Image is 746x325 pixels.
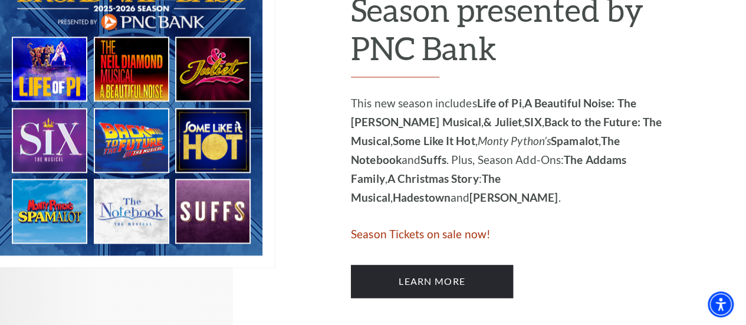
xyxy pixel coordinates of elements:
p: This new season includes , , , , , , , and . Plus, Season Add-Ons: , : , and . [351,94,669,207]
span: Season Tickets on sale now! [351,227,491,241]
div: Accessibility Menu [708,291,734,317]
strong: Spamalot [551,134,599,147]
strong: Life of Pi [476,96,521,110]
strong: Suffs [420,153,446,166]
strong: Some Like It Hot [393,134,475,147]
strong: Hadestown [393,191,451,204]
a: Learn More 2025-2026 Broadway at the Bass Season presented by PNC Bank [351,265,513,298]
strong: A Christmas Story [387,172,479,185]
strong: [PERSON_NAME] [469,191,558,204]
strong: SIX [524,115,541,129]
strong: & Juliet [484,115,522,129]
em: Monty Python’s [478,134,551,147]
